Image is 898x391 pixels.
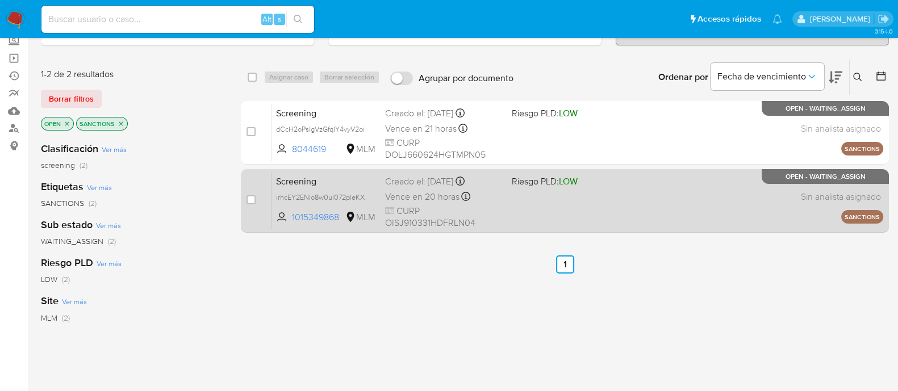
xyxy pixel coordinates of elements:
[809,14,874,24] p: anamaria.arriagasanchez@mercadolibre.com.mx
[697,13,761,25] span: Accesos rápidos
[278,14,281,24] span: s
[41,12,314,27] input: Buscar usuario o caso...
[772,14,782,24] a: Notificaciones
[262,14,272,24] span: Alt
[286,11,310,27] button: search-icon
[874,27,892,36] span: 3.154.0
[878,13,889,25] a: Salir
